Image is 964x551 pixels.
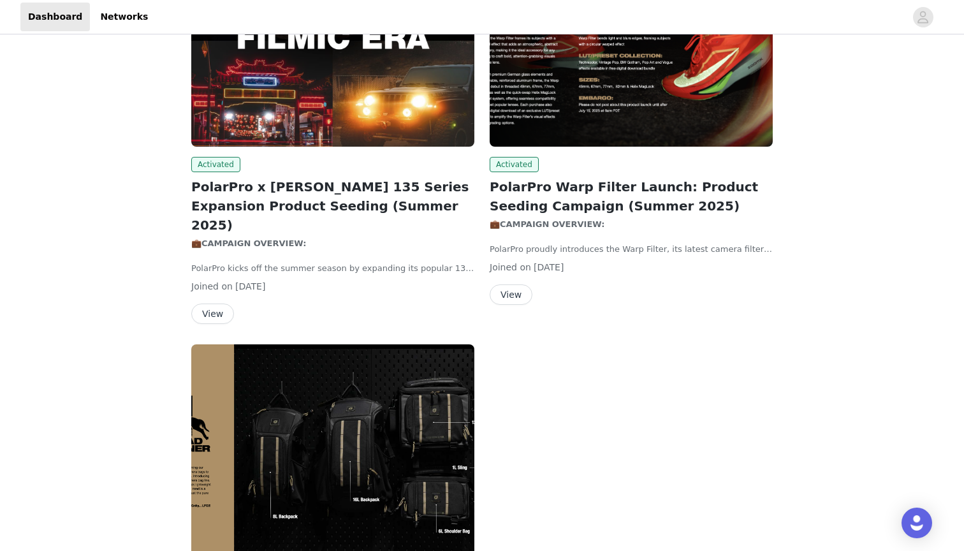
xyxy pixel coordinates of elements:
[191,309,234,319] a: View
[490,218,773,231] p: 💼
[191,237,474,250] p: 💼
[191,262,474,275] p: PolarPro kicks off the summer season by expanding its popular 135 Series filter collaboration pro...
[235,281,265,291] span: [DATE]
[191,304,234,324] button: View
[20,3,90,31] a: Dashboard
[500,219,608,229] strong: CAMPAIGN OVERVIEW:
[490,157,539,172] span: Activated
[490,177,773,216] h2: PolarPro Warp Filter Launch: Product Seeding Campaign (Summer 2025)
[490,243,773,256] p: PolarPro proudly introduces the Warp Filter, its latest camera filter innovation that bends light...
[902,508,932,538] div: Open Intercom Messenger
[917,7,929,27] div: avatar
[191,281,233,291] span: Joined on
[92,3,156,31] a: Networks
[534,262,564,272] span: [DATE]
[490,290,532,300] a: View
[191,177,474,235] h2: PolarPro x [PERSON_NAME] 135 Series Expansion Product Seeding (Summer 2025)
[490,262,531,272] span: Joined on
[191,157,240,172] span: Activated
[201,239,309,248] strong: CAMPAIGN OVERVIEW:
[490,284,532,305] button: View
